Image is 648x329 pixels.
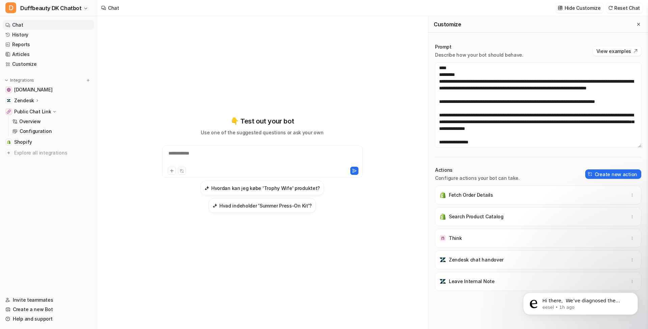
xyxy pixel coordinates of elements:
button: Create new action [585,169,641,179]
a: Create a new Bot [3,305,94,314]
span: Duffbeauty DK Chatbot [20,3,82,13]
span: Explore all integrations [14,147,91,158]
h2: Customize [434,21,461,28]
img: expand menu [4,78,9,83]
img: Public Chat Link [7,110,11,114]
button: Reset Chat [606,3,643,13]
p: Zendesk [14,97,34,104]
img: Hvad indeholder 'Summer Press-On Kit'? [213,203,217,208]
p: Fetch Order Details [449,192,493,198]
iframe: Intercom notifications message [513,278,648,326]
img: Fetch Order Details icon [439,192,446,198]
p: Overview [19,118,41,125]
span: Shopify [14,139,32,145]
img: menu_add.svg [86,78,90,83]
p: Describe how your bot should behave. [435,52,523,58]
img: Hvordan kan jeg købe 'Trophy Wife' produktet? [205,186,209,191]
p: Integrations [10,78,34,83]
span: [DOMAIN_NAME] [14,86,52,93]
img: Think icon [439,235,446,242]
img: Shopify [7,140,11,144]
a: Invite teammates [3,295,94,305]
img: create-action-icon.svg [588,172,593,176]
p: Hide Customize [565,4,601,11]
a: Reports [3,40,94,49]
button: View examples [593,46,641,56]
p: Configure actions your bot can take. [435,175,520,182]
img: Search Product Catalog icon [439,213,446,220]
a: Overview [10,117,94,126]
p: Use one of the suggested questions or ask your own [201,129,323,136]
h3: Hvad indeholder 'Summer Press-On Kit'? [219,202,312,209]
a: ShopifyShopify [3,137,94,147]
span: D [5,2,16,13]
a: duffbeauty.dk[DOMAIN_NAME] [3,85,94,94]
button: Hide Customize [556,3,603,13]
p: Think [449,235,462,242]
p: Actions [435,167,520,173]
a: Articles [3,50,94,59]
a: Customize [3,59,94,69]
a: Configuration [10,127,94,136]
p: Search Product Catalog [449,213,504,220]
button: Integrations [3,77,36,84]
img: duffbeauty.dk [7,88,11,92]
a: Help and support [3,314,94,324]
p: Configuration [20,128,52,135]
p: Zendesk chat handover [449,256,504,263]
a: History [3,30,94,39]
p: Prompt [435,44,523,50]
button: Close flyout [634,20,643,28]
div: Chat [108,4,119,11]
img: explore all integrations [5,149,12,156]
a: Explore all integrations [3,148,94,158]
p: 👇 Test out your bot [231,116,294,126]
a: Chat [3,20,94,30]
img: reset [608,5,613,10]
button: Hvordan kan jeg købe 'Trophy Wife' produktet?Hvordan kan jeg købe 'Trophy Wife' produktet? [200,181,324,195]
p: Leave Internal Note [449,278,495,285]
img: Zendesk [7,99,11,103]
p: Public Chat Link [14,108,51,115]
img: customize [558,5,563,10]
img: Zendesk chat handover icon [439,256,446,263]
button: Hvad indeholder 'Summer Press-On Kit'?Hvad indeholder 'Summer Press-On Kit'? [209,198,316,213]
h3: Hvordan kan jeg købe 'Trophy Wife' produktet? [211,185,320,192]
img: Leave Internal Note icon [439,278,446,285]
